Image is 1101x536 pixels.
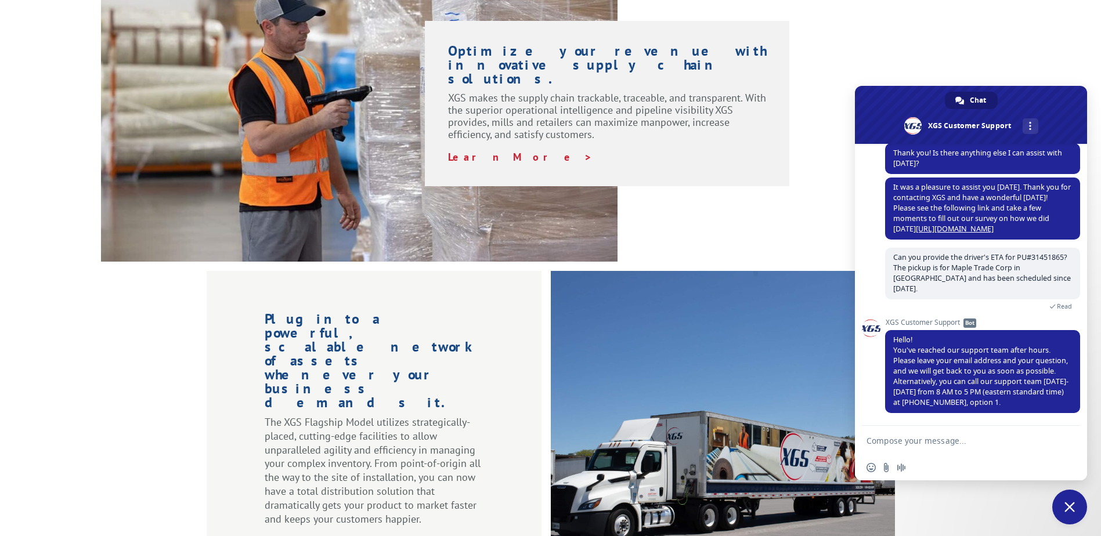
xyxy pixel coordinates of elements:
[897,463,906,472] span: Audio message
[1052,490,1087,524] a: Close chat
[893,182,1071,234] span: It was a pleasure to assist you [DATE]. Thank you for contacting XGS and have a wonderful [DATE]!...
[945,92,998,109] a: Chat
[265,415,483,536] p: The XGS Flagship Model utilizes strategically-placed, cutting-edge facilities to allow unparallel...
[893,148,1062,168] span: Thank you! Is there anything else I can assist with [DATE]?
[867,426,1052,455] textarea: Compose your message...
[1057,302,1072,310] span: Read
[970,92,986,109] span: Chat
[265,312,483,415] h1: Plug into a powerful, scalable network of assets whenever your business demands it.
[963,318,976,328] span: Bot
[448,150,593,164] a: Learn More >
[916,224,994,234] a: [URL][DOMAIN_NAME]
[885,318,1080,327] span: XGS Customer Support
[893,252,1071,294] span: Can you provide the driver's ETA for PU#31451865? The pickup is for Maple Trade Corp in [GEOGRAPH...
[893,335,1068,407] span: Hello! You've reached our support team after hours. Please leave your email address and your ques...
[882,463,891,472] span: Send a file
[867,463,876,472] span: Insert an emoji
[448,44,767,92] h1: Optimize your revenue with innovative supply chain solutions.
[448,92,767,151] p: XGS makes the supply chain trackable, traceable, and transparent. With the superior operational i...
